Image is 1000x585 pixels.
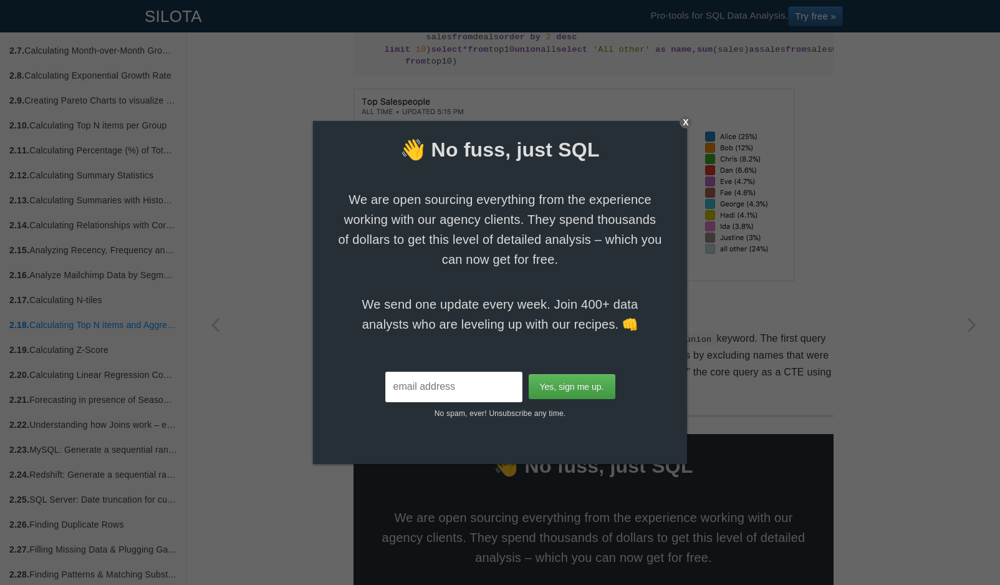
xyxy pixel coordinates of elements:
span: We are open sourcing everything from the experience working with our agency clients. They spend t... [338,190,662,269]
span: 👋 No fuss, just SQL [313,136,687,165]
p: No spam, ever! Unsubscribe any time. [313,402,687,419]
span: We send one update every week. Join 400+ data analysts who are leveling up with our recipes. 👊 [338,294,662,334]
div: X [680,116,692,128]
iframe: Drift Widget Chat Controller [938,523,985,570]
input: email address [385,372,522,402]
input: Yes, sign me up. [529,374,615,399]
